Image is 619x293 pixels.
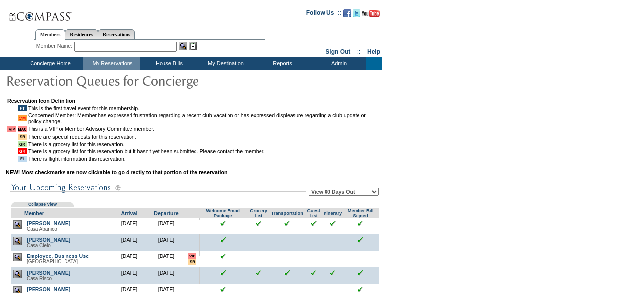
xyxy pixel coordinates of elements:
[16,57,83,70] td: Concierge Home
[220,270,226,276] img: chkSmaller.gif
[27,237,70,243] a: [PERSON_NAME]
[220,286,226,292] img: chkSmaller.gif
[148,234,185,251] td: [DATE]
[271,211,303,216] a: Transportation
[362,12,380,18] a: Subscribe to our YouTube Channel
[358,237,363,243] input: Click to see this reservation's incidentals
[7,98,75,104] b: Reservation Icon Definition
[8,2,72,23] img: Compass Home
[111,234,148,251] td: [DATE]
[35,29,65,40] a: Members
[83,57,140,70] td: My Reservations
[18,148,27,154] img: icon_HasGroceryListNotSubmitted.gif
[6,71,203,90] img: pgTtlBigConResQ.gif
[6,169,228,175] b: NEW! Most checkmarks are now clickable to go directly to that portion of the reservation.
[256,220,261,226] input: Click to see this reservation's grocery list
[284,270,290,276] input: Click to see this reservation's flight info
[27,259,78,264] span: [GEOGRAPHIC_DATA]
[358,286,363,292] input: Click to see this reservation's incidentals
[28,148,379,154] td: There is a grocery list for this reservation but it hasn't yet been submitted. Please contact the...
[358,220,363,226] input: Click to see this reservation's incidentals
[343,12,351,18] a: Become our fan on Facebook
[28,202,57,207] a: Collapse View
[220,253,226,259] img: chkSmaller.gif
[27,286,70,292] a: [PERSON_NAME]
[188,259,196,265] input: There are special requests for this reservation!
[188,253,196,259] input: VIP member
[18,115,27,121] img: icon_IsCM.gif
[18,134,27,140] img: icon_HasSpecialRequests.gif
[196,57,253,70] td: My Destination
[13,237,22,245] img: view
[27,226,57,232] span: Casa Abanico
[348,208,374,218] a: Member Bill Signed
[253,57,310,70] td: Reports
[13,253,22,261] img: view
[65,29,98,39] a: Residences
[28,156,379,162] td: There is flight information this reservation.
[27,270,70,276] a: [PERSON_NAME]
[256,270,261,276] input: Click to see this reservation's grocery list
[28,105,379,111] td: This is the first travel event for this membership.
[27,243,51,248] span: Casa Cielo
[121,210,138,216] a: Arrival
[330,270,336,276] input: Click to see this reservation's itinerary
[18,126,27,132] img: icon_VipMAC.gif
[357,48,361,55] span: ::
[324,211,342,216] a: Itinerary
[27,276,52,281] span: Casa Risco
[362,10,380,17] img: Subscribe to our YouTube Channel
[98,29,135,39] a: Reservations
[18,141,27,147] img: icon_HasGroceryList.gif
[18,156,27,162] img: icon_HasFlightInfo.gif
[28,126,379,132] td: This is a VIP or Member Advisory Committee member.
[250,208,267,218] a: Grocery List
[206,208,239,218] a: Welcome Email Package
[13,270,22,278] img: view
[28,134,379,140] td: There are special requests for this reservation.
[148,218,185,234] td: [DATE]
[111,218,148,234] td: [DATE]
[284,220,290,226] input: Click to see this reservation's flight info
[28,112,379,124] td: Concerned Member: Member has expressed frustration regarding a recent club vacation or has expres...
[307,208,320,218] a: Guest List
[306,8,341,20] td: Follow Us ::
[367,48,380,55] a: Help
[189,42,197,50] img: Reservations
[310,57,366,70] td: Admin
[330,220,336,226] input: Click to see this reservation's itinerary
[358,270,363,276] input: Click to see this reservation's incidentals
[27,253,89,259] a: Employee, Business Use
[353,12,360,18] a: Follow us on Twitter
[18,105,27,111] img: icon_FirstTravel.gif
[148,267,185,284] td: [DATE]
[179,42,187,50] img: View
[343,9,351,17] img: Become our fan on Facebook
[111,267,148,284] td: [DATE]
[27,220,70,226] a: [PERSON_NAME]
[148,251,185,267] td: [DATE]
[36,42,74,50] div: Member Name:
[140,57,196,70] td: House Bills
[111,251,148,267] td: [DATE]
[353,9,360,17] img: Follow us on Twitter
[311,270,317,276] input: Click to see this reservation's guest list
[154,210,178,216] a: Departure
[24,210,44,216] a: Member
[7,126,16,132] img: icon_IsVip.gif
[326,48,350,55] a: Sign Out
[10,182,306,194] img: subTtlConUpcomingReservatio.gif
